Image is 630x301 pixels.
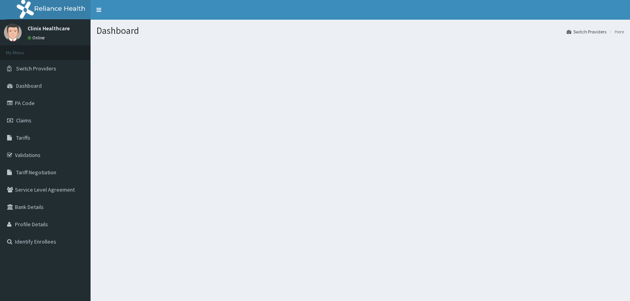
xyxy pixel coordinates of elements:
[16,82,42,89] span: Dashboard
[607,28,624,35] li: Here
[96,26,624,36] h1: Dashboard
[16,169,56,176] span: Tariff Negotiation
[28,26,70,31] p: Clinix Healthcare
[16,117,31,124] span: Claims
[28,35,46,41] a: Online
[4,24,22,41] img: User Image
[16,65,56,72] span: Switch Providers
[567,28,606,35] a: Switch Providers
[16,134,30,141] span: Tariffs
